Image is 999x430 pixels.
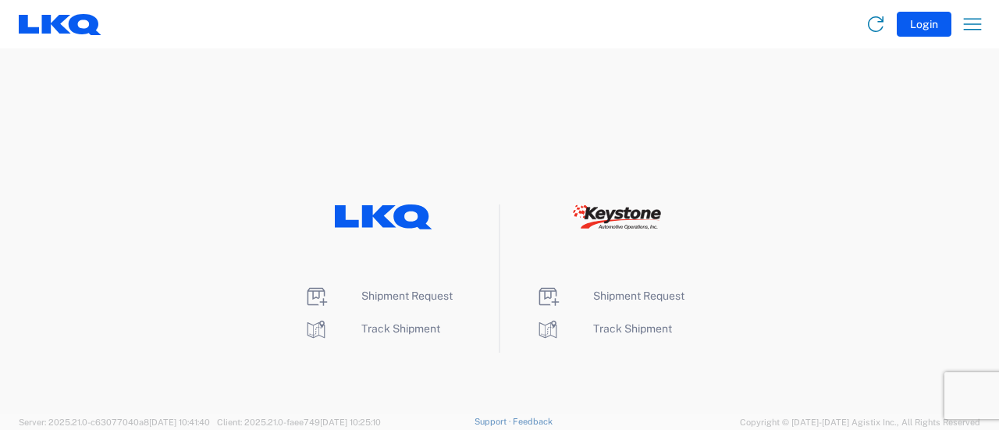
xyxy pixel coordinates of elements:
[513,417,553,426] a: Feedback
[361,290,453,302] span: Shipment Request
[740,415,980,429] span: Copyright © [DATE]-[DATE] Agistix Inc., All Rights Reserved
[217,418,381,427] span: Client: 2025.21.0-faee749
[535,290,684,302] a: Shipment Request
[475,417,514,426] a: Support
[361,322,440,335] span: Track Shipment
[19,418,210,427] span: Server: 2025.21.0-c63077040a8
[535,322,672,335] a: Track Shipment
[304,322,440,335] a: Track Shipment
[593,290,684,302] span: Shipment Request
[320,418,381,427] span: [DATE] 10:25:10
[593,322,672,335] span: Track Shipment
[149,418,210,427] span: [DATE] 10:41:40
[304,290,453,302] a: Shipment Request
[897,12,951,37] button: Login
